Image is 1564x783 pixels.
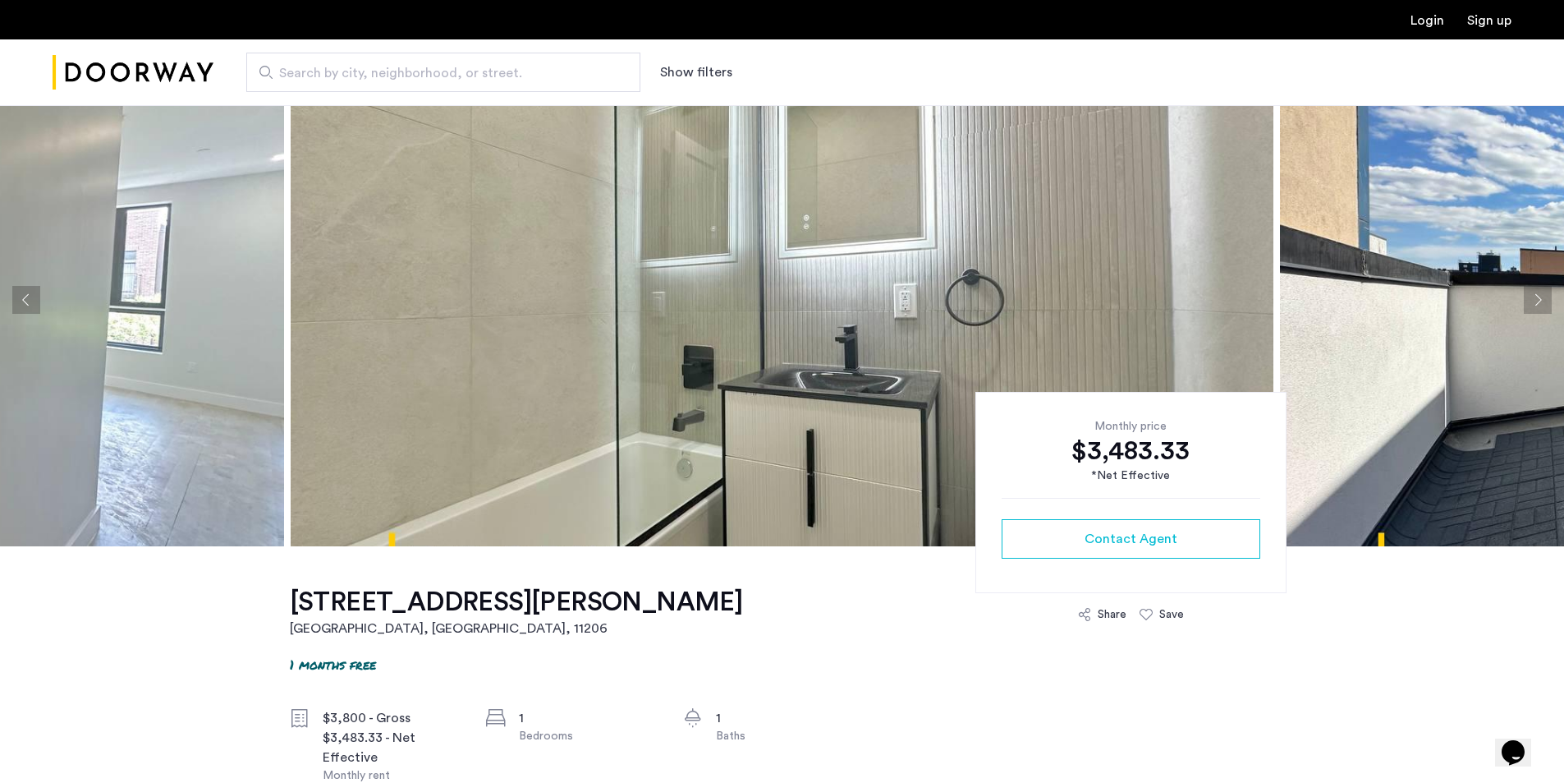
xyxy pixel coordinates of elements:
[519,728,657,744] div: Bedrooms
[1524,286,1552,314] button: Next apartment
[323,728,461,767] div: $3,483.33 - Net Effective
[519,708,657,728] div: 1
[1410,14,1444,27] a: Login
[290,586,743,619] h1: [STREET_ADDRESS][PERSON_NAME]
[12,286,40,314] button: Previous apartment
[1002,467,1260,485] div: *Net Effective
[290,655,376,674] p: 1 months free
[660,62,732,82] button: Show or hide filters
[1002,435,1260,467] div: $3,483.33
[246,53,640,92] input: Apartment Search
[1098,606,1126,623] div: Share
[716,708,854,728] div: 1
[1495,717,1548,767] iframe: chat widget
[53,42,213,104] img: logo
[1159,606,1184,623] div: Save
[323,708,461,728] div: $3,800 - Gross
[290,619,743,638] h2: [GEOGRAPHIC_DATA], [GEOGRAPHIC_DATA] , 11206
[291,53,1273,546] img: apartment
[290,586,743,638] a: [STREET_ADDRESS][PERSON_NAME][GEOGRAPHIC_DATA], [GEOGRAPHIC_DATA], 11206
[1002,418,1260,435] div: Monthly price
[1002,519,1260,559] button: button
[1467,14,1511,27] a: Registration
[279,63,594,83] span: Search by city, neighborhood, or street.
[1085,529,1177,549] span: Contact Agent
[716,728,854,744] div: Baths
[53,42,213,104] a: Cazamio Logo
